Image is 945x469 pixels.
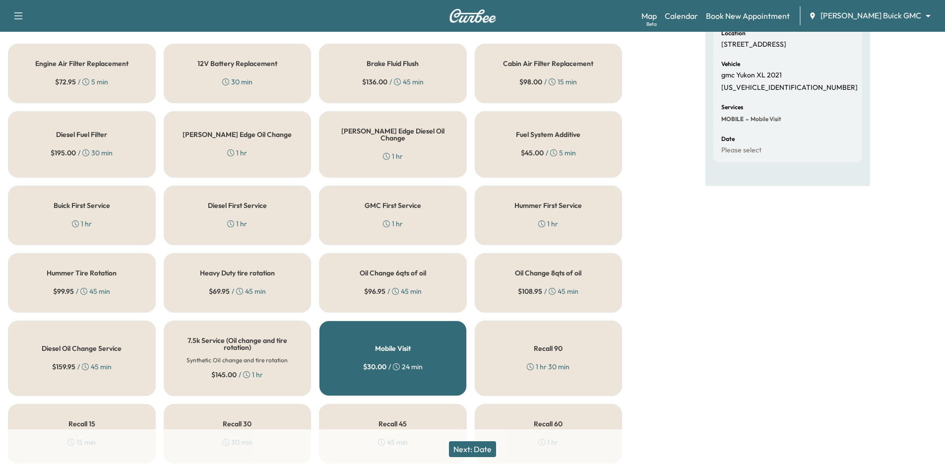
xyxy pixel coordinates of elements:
[516,131,580,138] h5: Fuel System Additive
[211,370,263,380] div: / 1 hr
[383,219,403,229] div: 1 hr
[227,148,247,158] div: 1 hr
[183,131,292,138] h5: [PERSON_NAME] Edge Oil Change
[42,345,122,352] h5: Diesel Oil Change Service
[365,202,421,209] h5: GMC First Service
[362,77,424,87] div: / 45 min
[364,286,385,296] span: $ 96.95
[521,148,544,158] span: $ 45.00
[367,60,419,67] h5: Brake Fluid Flush
[721,146,761,155] p: Please select
[820,10,921,21] span: [PERSON_NAME] Buick GMC
[503,60,593,67] h5: Cabin Air Filter Replacement
[53,286,110,296] div: / 45 min
[209,286,230,296] span: $ 69.95
[51,148,76,158] span: $ 195.00
[54,202,110,209] h5: Buick First Service
[51,148,113,158] div: / 30 min
[534,345,563,352] h5: Recall 90
[721,83,858,92] p: [US_VEHICLE_IDENTIFICATION_NUMBER]
[721,30,746,36] h6: Location
[55,77,76,87] span: $ 72.95
[35,60,128,67] h5: Engine Air Filter Replacement
[519,77,542,87] span: $ 98.00
[518,286,542,296] span: $ 108.95
[375,345,411,352] h5: Mobile Visit
[744,114,749,124] span: -
[56,131,107,138] h5: Diesel Fuel Filter
[721,40,786,49] p: [STREET_ADDRESS]
[222,77,252,87] div: 30 min
[364,286,422,296] div: / 45 min
[208,202,267,209] h5: Diesel First Service
[55,77,108,87] div: / 5 min
[721,61,740,67] h6: Vehicle
[449,9,497,23] img: Curbee Logo
[197,60,277,67] h5: 12V Battery Replacement
[52,362,112,372] div: / 45 min
[72,219,92,229] div: 1 hr
[211,370,237,380] span: $ 145.00
[53,286,74,296] span: $ 99.95
[363,362,386,372] span: $ 30.00
[378,420,407,427] h5: Recall 45
[209,286,266,296] div: / 45 min
[721,136,735,142] h6: Date
[47,269,117,276] h5: Hummer Tire Rotation
[68,420,95,427] h5: Recall 15
[515,269,581,276] h5: Oil Change 8qts of oil
[518,286,578,296] div: / 45 min
[641,10,657,22] a: MapBeta
[521,148,576,158] div: / 5 min
[449,441,496,457] button: Next: Date
[646,20,657,28] div: Beta
[527,362,569,372] div: 1 hr 30 min
[721,104,743,110] h6: Services
[200,269,275,276] h5: Heavy Duty tire rotation
[360,269,426,276] h5: Oil Change 6qts of oil
[335,128,450,141] h5: [PERSON_NAME] Edge Diesel Oil Change
[706,10,790,22] a: Book New Appointment
[534,420,563,427] h5: Recall 60
[227,219,247,229] div: 1 hr
[514,202,582,209] h5: Hummer First Service
[187,356,288,365] h6: Synthetic Oil change and tire rotation
[52,362,75,372] span: $ 159.95
[223,420,252,427] h5: Recall 30
[721,71,782,80] p: gmc Yukon XL 2021
[180,337,295,351] h5: 7.5k Service (Oil change and tire rotation)
[362,77,387,87] span: $ 136.00
[665,10,698,22] a: Calendar
[363,362,423,372] div: / 24 min
[519,77,577,87] div: / 15 min
[721,115,744,123] span: MOBILE
[749,115,781,123] span: Mobile Visit
[538,219,558,229] div: 1 hr
[383,151,403,161] div: 1 hr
